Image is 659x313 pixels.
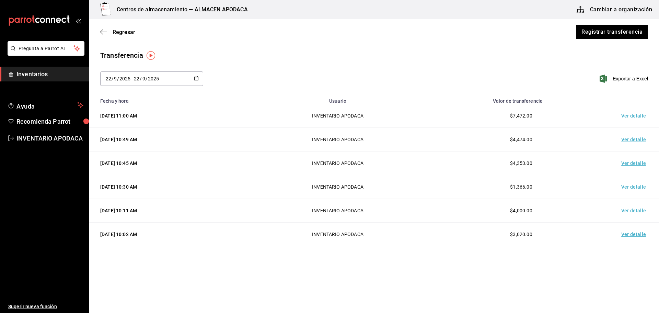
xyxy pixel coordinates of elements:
[244,128,431,152] td: INVENTARIO APODACA
[8,41,84,56] button: Pregunta a Parrot AI
[117,76,119,81] span: /
[16,134,83,143] span: INVENTARIO APODACA
[100,50,143,60] div: Transferencia
[244,223,431,246] td: INVENTARIO APODACA
[89,94,244,104] th: Fecha y hora
[611,152,659,175] td: Ver detalle
[244,104,431,128] td: INVENTARIO APODACA
[131,76,133,81] span: -
[576,25,648,39] button: Registrar transferencia
[105,76,112,81] input: Day
[16,117,83,126] span: Recomienda Parrot
[16,69,83,79] span: Inventarios
[510,184,532,190] span: $1,366.00
[244,199,431,223] td: INVENTARIO APODACA
[510,160,532,166] span: $4,353.00
[5,50,84,57] a: Pregunta a Parrot AI
[510,232,532,237] span: $3,020.00
[611,128,659,152] td: Ver detalle
[113,29,135,35] span: Regresar
[147,51,155,60] img: Tooltip marker
[100,136,236,143] div: [DATE] 10:49 AM
[611,223,659,246] td: Ver detalle
[148,76,159,81] input: Year
[112,76,114,81] span: /
[510,137,532,142] span: $4,474.00
[100,207,236,214] div: [DATE] 10:11 AM
[16,101,74,109] span: Ayuda
[100,112,236,119] div: [DATE] 11:00 AM
[142,76,146,81] input: Month
[111,5,248,14] h3: Centros de almacenamiento — ALMACEN APODACA
[244,152,431,175] td: INVENTARIO APODACA
[510,208,532,213] span: $4,000.00
[510,113,532,119] span: $7,472.00
[134,76,140,81] input: Day
[146,76,148,81] span: /
[114,76,117,81] input: Month
[611,175,659,199] td: Ver detalle
[100,231,236,238] div: [DATE] 10:02 AM
[19,45,74,52] span: Pregunta a Parrot AI
[119,76,131,81] input: Year
[100,183,236,190] div: [DATE] 10:30 AM
[8,303,83,310] span: Sugerir nueva función
[140,76,142,81] span: /
[244,94,431,104] th: Usuario
[100,29,135,35] button: Regresar
[244,175,431,199] td: INVENTARIO APODACA
[601,75,648,83] button: Exportar a Excel
[611,104,659,128] td: Ver detalle
[76,18,81,23] button: open_drawer_menu
[611,199,659,223] td: Ver detalle
[431,94,611,104] th: Valor de transferencia
[100,160,236,167] div: [DATE] 10:45 AM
